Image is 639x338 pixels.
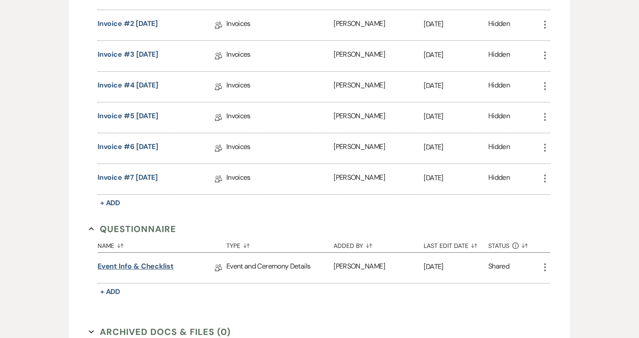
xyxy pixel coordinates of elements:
div: Event and Ceremony Details [226,253,334,283]
button: + Add [98,197,123,209]
p: [DATE] [424,80,488,91]
a: Invoice #3 [DATE] [98,49,159,63]
div: Hidden [488,49,510,63]
div: Invoices [226,102,334,133]
div: Hidden [488,80,510,94]
button: Added By [334,236,424,252]
div: [PERSON_NAME] [334,133,424,164]
a: Invoice #6 [DATE] [98,142,159,155]
p: [DATE] [424,172,488,184]
a: Invoice #5 [DATE] [98,111,159,124]
p: [DATE] [424,142,488,153]
div: Hidden [488,18,510,32]
button: Last Edit Date [424,236,488,252]
div: Invoices [226,10,334,40]
span: + Add [100,287,120,296]
div: [PERSON_NAME] [334,10,424,40]
p: [DATE] [424,111,488,122]
div: Hidden [488,142,510,155]
div: [PERSON_NAME] [334,253,424,283]
p: [DATE] [424,49,488,61]
span: Status [488,243,509,249]
a: Invoice #4 [DATE] [98,80,159,94]
p: [DATE] [424,18,488,30]
div: [PERSON_NAME] [334,41,424,71]
p: [DATE] [424,261,488,273]
span: + Add [100,198,120,207]
div: Invoices [226,164,334,194]
div: Invoices [226,72,334,102]
div: Hidden [488,172,510,186]
div: Invoices [226,133,334,164]
button: + Add [98,286,123,298]
div: Hidden [488,111,510,124]
div: [PERSON_NAME] [334,164,424,194]
button: Questionnaire [89,222,176,236]
button: Name [98,236,226,252]
button: Status [488,236,540,252]
div: Shared [488,261,509,275]
div: [PERSON_NAME] [334,72,424,102]
a: Invoice #7 [DATE] [98,172,158,186]
div: Invoices [226,41,334,71]
div: [PERSON_NAME] [334,102,424,133]
a: Invoice #2 [DATE] [98,18,158,32]
a: Event Info & Checklist [98,261,174,275]
button: Type [226,236,334,252]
